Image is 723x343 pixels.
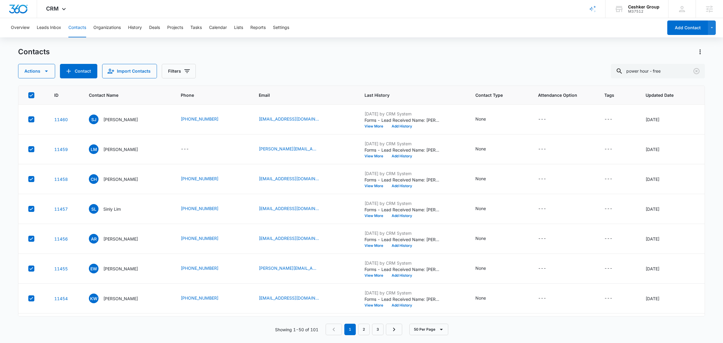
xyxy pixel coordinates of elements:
div: Phone - (903) 235-7507 - Select to Edit Field [181,116,229,123]
div: Contact Name - Sinly Lim - Select to Edit Field [89,204,132,214]
p: [PERSON_NAME] [103,236,138,242]
div: Tags - - Select to Edit Field [604,265,623,272]
button: Add History [387,124,416,128]
button: View More [365,214,387,218]
a: [PHONE_NUMBER] [181,265,218,271]
div: Contact Name - Colletta Harper - Select to Edit Field [89,174,149,184]
a: Page 2 [358,324,370,335]
button: Actions [695,47,705,57]
div: --- [538,175,546,183]
div: [DATE] [646,116,695,123]
div: [DATE] [646,236,695,242]
span: KW [89,294,99,303]
a: [PHONE_NUMBER] [181,175,218,182]
em: 1 [344,324,356,335]
div: Tags - - Select to Edit Field [604,295,623,302]
div: Contact Name - Ada Ramirez - Select to Edit Field [89,234,149,244]
p: Forms - Lead Received Name: [PERSON_NAME] Email: [EMAIL_ADDRESS][DOMAIN_NAME] Phone: [PHONE_NUMBE... [365,206,440,213]
div: None [475,175,486,182]
div: Tags - - Select to Edit Field [604,235,623,242]
div: None [475,116,486,122]
div: --- [538,146,546,153]
a: [PHONE_NUMBER] [181,235,218,241]
div: --- [604,116,612,123]
button: Leads Inbox [37,18,61,37]
div: Contact Type - None - Select to Edit Field [475,205,497,212]
div: Email - miller.alexis302@gmail.com - Select to Edit Field [259,146,330,153]
nav: Pagination [326,324,402,335]
button: Calendar [209,18,227,37]
a: Navigate to contact details page for Elisha Weatherton [54,266,68,271]
div: account name [628,5,659,9]
div: Attendance Option - - Select to Edit Field [538,146,557,153]
span: SL [89,204,99,214]
span: Updated Date [646,92,686,98]
div: Attendance Option - - Select to Edit Field [538,175,557,183]
p: [PERSON_NAME] [103,176,138,182]
div: Contact Name - Elisha Weatherton - Select to Edit Field [89,264,149,273]
div: Contact Type - None - Select to Edit Field [475,265,497,272]
p: [DATE] by CRM System [365,200,440,206]
div: --- [538,235,546,242]
div: Phone - (516) 474-4255 - Select to Edit Field [181,175,229,183]
button: Add History [387,214,416,218]
p: [DATE] by CRM System [365,230,440,236]
a: Navigate to contact details page for Colletta Harper [54,177,68,182]
button: History [128,18,142,37]
a: [EMAIL_ADDRESS][DOMAIN_NAME] [259,205,319,212]
button: Overview [11,18,30,37]
div: [DATE] [646,266,695,272]
a: [PHONE_NUMBER] [181,116,218,122]
p: [DATE] by CRM System [365,290,440,296]
span: CH [89,174,99,184]
div: Email - CollettaHarper@gmail.com - Select to Edit Field [259,175,330,183]
p: Forms - Lead Received Name: [PERSON_NAME] Email: [PERSON_NAME][EMAIL_ADDRESS][DOMAIN_NAME] Attend... [365,147,440,153]
div: Email - sherilynbj@gmail.com - Select to Edit Field [259,116,330,123]
button: Actions [18,64,55,78]
div: [DATE] [646,295,695,302]
div: --- [181,146,189,153]
span: ID [54,92,66,98]
div: [DATE] [646,176,695,182]
button: View More [365,244,387,247]
button: View More [365,304,387,307]
div: Contact Name - Sherilyn Johnston - Select to Edit Field [89,115,149,124]
button: View More [365,274,387,277]
button: Tasks [190,18,202,37]
span: Last History [365,92,452,98]
div: --- [604,235,612,242]
button: Reports [250,18,266,37]
div: Contact Type - None - Select to Edit Field [475,175,497,183]
span: Email [259,92,341,98]
div: Contact Type - None - Select to Edit Field [475,295,497,302]
p: Forms - Lead Received Name: [PERSON_NAME] Email: [EMAIL_ADDRESS][DOMAIN_NAME] Phone: [PHONE_NUMBE... [365,296,440,302]
span: Tags [604,92,622,98]
p: [DATE] by CRM System [365,140,440,147]
a: [PERSON_NAME][EMAIL_ADDRESS][DOMAIN_NAME] [259,146,319,152]
span: SJ [89,115,99,124]
a: Next Page [386,324,402,335]
span: Phone [181,92,235,98]
button: Organizations [93,18,121,37]
p: [PERSON_NAME] [103,266,138,272]
button: Add History [387,154,416,158]
div: None [475,205,486,212]
a: Navigate to contact details page for Lex Miller [54,147,68,152]
div: Phone - (832) 509-8195 - Select to Edit Field [181,265,229,272]
div: [DATE] [646,206,695,212]
p: Forms - Lead Received Name: [PERSON_NAME] Email: [EMAIL_ADDRESS][DOMAIN_NAME] Phone: [PHONE_NUMBE... [365,177,440,183]
a: [EMAIL_ADDRESS][DOMAIN_NAME] [259,116,319,122]
h1: Contacts [18,47,50,56]
a: Navigate to contact details page for Keith Wanta [54,296,68,301]
div: Attendance Option - - Select to Edit Field [538,295,557,302]
div: --- [604,295,612,302]
button: View More [365,124,387,128]
button: Deals [149,18,160,37]
button: Add History [387,274,416,277]
p: [DATE] by CRM System [365,260,440,266]
div: None [475,265,486,271]
a: [PHONE_NUMBER] [181,205,218,212]
div: Contact Name - Lex Miller - Select to Edit Field [89,144,149,154]
a: [PERSON_NAME][EMAIL_ADDRESS][DOMAIN_NAME] [259,265,319,271]
p: Forms - Lead Received Name: [PERSON_NAME] Email: [PERSON_NAME][EMAIL_ADDRESS][DOMAIN_NAME] Phone:... [365,266,440,272]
